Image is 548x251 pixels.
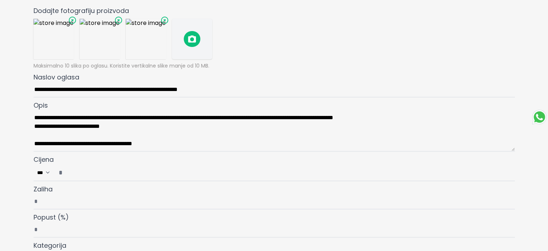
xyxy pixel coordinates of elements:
span: Zaliha [34,185,53,194]
span: Kategorija [34,241,66,250]
span: Naslov oglasa [34,73,79,82]
p: Maksimalno 10 slika po oglasu. Koristite vertikalne slike manje od 10 MB. [34,62,515,69]
span: Popust (%) [34,213,69,222]
img: store image [126,19,166,59]
input: Zaliha [34,194,515,209]
select: Cijena [34,168,54,178]
img: store image [34,19,74,59]
input: Naslov oglasa [34,82,515,98]
span: Opis [34,101,48,110]
img: store image [80,19,120,59]
span: Cijena [34,155,54,164]
input: Popust (%) [34,222,515,238]
input: Cijena [54,165,514,181]
span: Dodajte fotografiju proizvoda [34,6,129,15]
